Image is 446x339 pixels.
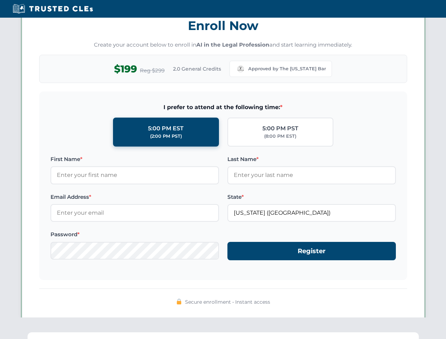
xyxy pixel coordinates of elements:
[50,103,396,112] span: I prefer to attend at the following time:
[39,14,407,37] h3: Enroll Now
[148,124,184,133] div: 5:00 PM EST
[114,61,137,77] span: $199
[50,166,219,184] input: Enter your first name
[227,242,396,261] button: Register
[227,155,396,163] label: Last Name
[236,64,245,74] img: Missouri Bar
[227,166,396,184] input: Enter your last name
[262,124,298,133] div: 5:00 PM PST
[227,193,396,201] label: State
[39,41,407,49] p: Create your account below to enroll in and start learning immediately.
[11,4,95,14] img: Trusted CLEs
[50,193,219,201] label: Email Address
[150,133,182,140] div: (2:00 PM PST)
[50,204,219,222] input: Enter your email
[264,133,296,140] div: (8:00 PM EST)
[50,230,219,239] label: Password
[227,204,396,222] input: Missouri (MO)
[176,299,182,304] img: 🔒
[140,66,165,75] span: Reg $299
[248,65,326,72] span: Approved by The [US_STATE] Bar
[185,298,270,306] span: Secure enrollment • Instant access
[196,41,269,48] strong: AI in the Legal Profession
[173,65,221,73] span: 2.0 General Credits
[50,155,219,163] label: First Name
